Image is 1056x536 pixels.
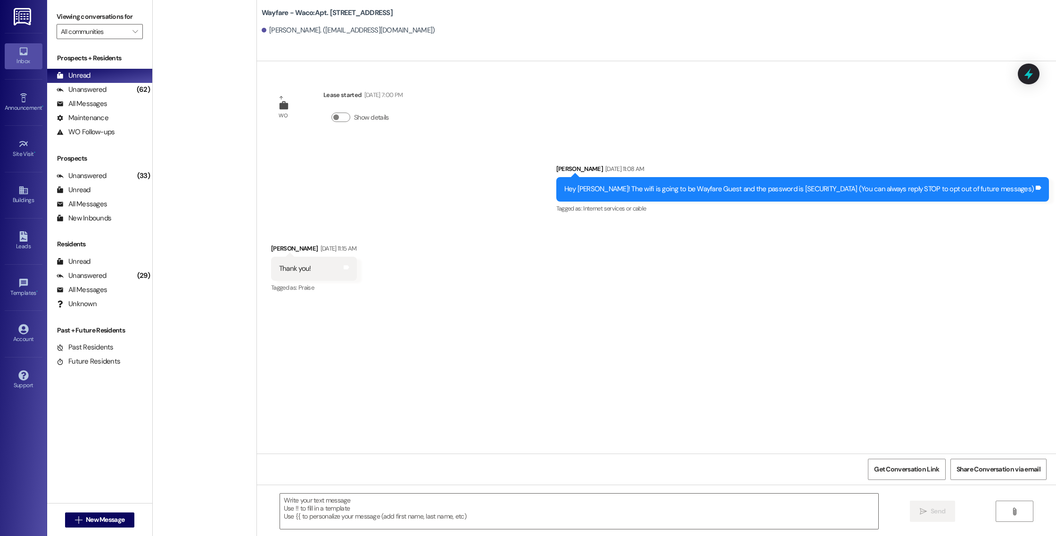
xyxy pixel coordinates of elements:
div: [DATE] 11:15 AM [318,244,357,253]
div: New Inbounds [57,213,111,223]
div: Thank you! [279,264,311,274]
input: All communities [61,24,128,39]
div: Future Residents [57,357,120,366]
div: Tagged as: [556,202,1049,215]
label: Show details [354,113,389,122]
label: Viewing conversations for [57,9,143,24]
div: Unanswered [57,171,107,181]
div: Residents [47,239,152,249]
div: WO [279,111,288,121]
div: Past Residents [57,342,114,352]
span: Share Conversation via email [957,464,1040,474]
div: [PERSON_NAME]. ([EMAIL_ADDRESS][DOMAIN_NAME]) [262,25,435,35]
i:  [75,516,82,524]
div: All Messages [57,199,107,209]
div: Unanswered [57,85,107,95]
a: Inbox [5,43,42,69]
div: WO Follow-ups [57,127,115,137]
span: • [36,288,38,295]
div: Unread [57,257,91,267]
button: Send [910,501,956,522]
a: Account [5,321,42,347]
div: Maintenance [57,113,108,123]
div: Unanswered [57,271,107,281]
div: Unread [57,71,91,81]
div: [DATE] 7:00 PM [362,90,403,100]
span: Internet services or cable [583,204,646,212]
div: All Messages [57,285,107,295]
span: Praise [298,284,314,292]
div: Prospects + Residents [47,53,152,63]
span: • [34,149,35,156]
div: (62) [134,82,152,97]
span: • [42,103,43,110]
span: Send [931,506,945,516]
div: Unknown [57,299,97,309]
i:  [132,28,138,35]
a: Site Visit • [5,136,42,162]
span: New Message [86,515,124,525]
button: New Message [65,512,135,528]
i:  [1011,508,1018,515]
a: Buildings [5,182,42,208]
button: Share Conversation via email [950,459,1047,480]
div: Prospects [47,154,152,163]
div: Hey [PERSON_NAME]! The wifi is going to be Wayfare Guest and the password is [SECURITY_DATA] (You... [564,184,1034,194]
div: [PERSON_NAME] [271,244,357,257]
div: Lease started [323,90,403,103]
div: Past + Future Residents [47,325,152,335]
div: [PERSON_NAME] [556,164,1049,177]
div: [DATE] 11:08 AM [603,164,644,174]
b: Wayfare - Waco: Apt. [STREET_ADDRESS] [262,8,393,18]
a: Support [5,367,42,393]
a: Templates • [5,275,42,300]
div: (33) [135,169,152,183]
div: All Messages [57,99,107,109]
a: Leads [5,228,42,254]
div: (29) [135,268,152,283]
span: Get Conversation Link [874,464,939,474]
img: ResiDesk Logo [14,8,33,25]
div: Unread [57,185,91,195]
i:  [920,508,927,515]
button: Get Conversation Link [868,459,945,480]
div: Tagged as: [271,281,357,294]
